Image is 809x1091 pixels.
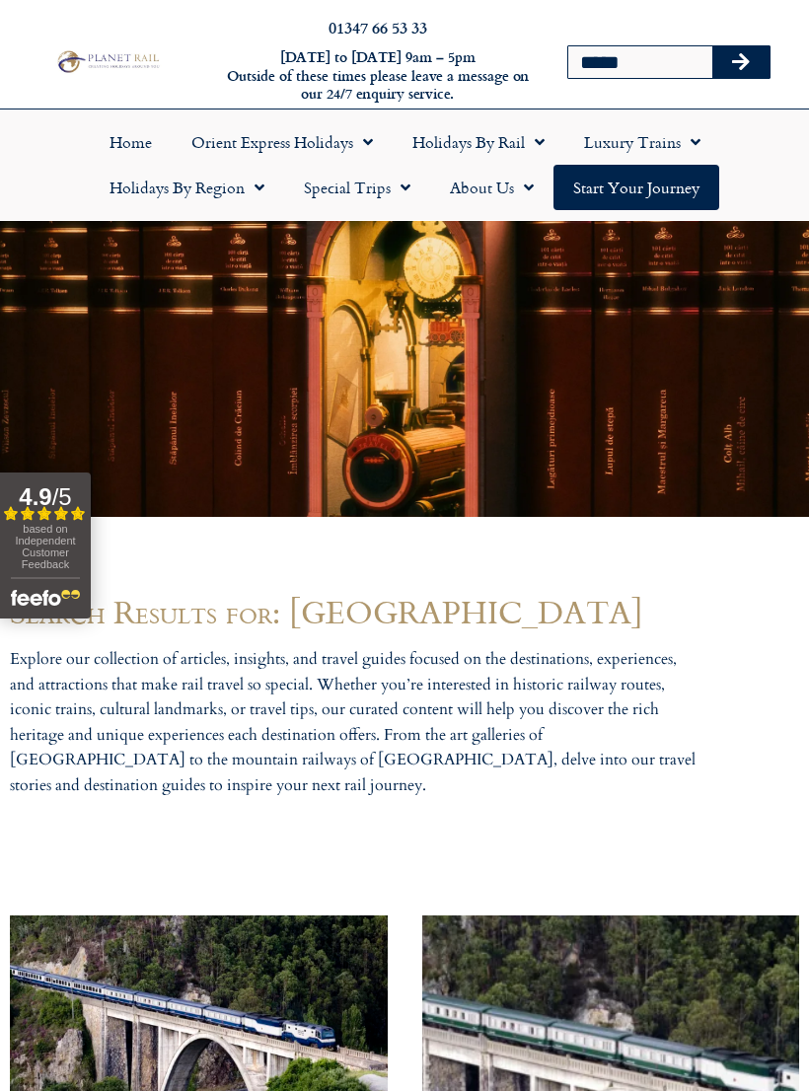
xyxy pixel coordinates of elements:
[172,119,393,165] a: Orient Express Holidays
[221,48,535,104] h6: [DATE] to [DATE] 9am – 5pm Outside of these times please leave a message on our 24/7 enquiry serv...
[430,165,553,210] a: About Us
[712,46,770,78] button: Search
[393,119,564,165] a: Holidays by Rail
[53,48,162,75] img: Planet Rail Train Holidays Logo
[10,119,799,210] nav: Menu
[564,119,720,165] a: Luxury Trains
[90,119,172,165] a: Home
[90,165,284,210] a: Holidays by Region
[284,165,430,210] a: Special Trips
[553,165,719,210] a: Start your Journey
[329,16,427,38] a: 01347 66 53 33
[10,647,700,799] p: Explore our collection of articles, insights, and travel guides focused on the destinations, expe...
[10,596,799,627] h1: Search Results for: [GEOGRAPHIC_DATA]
